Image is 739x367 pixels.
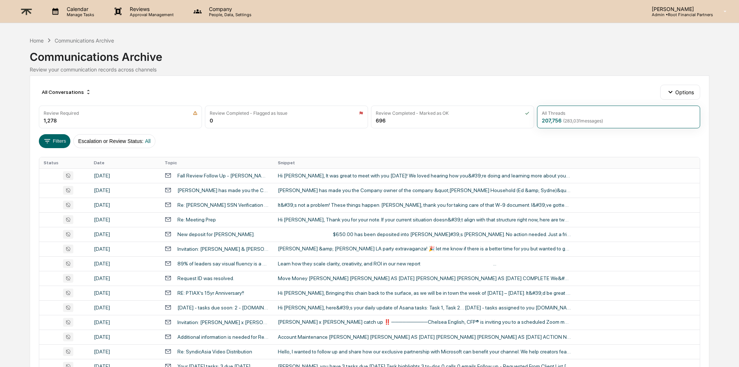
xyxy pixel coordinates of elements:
div: 207,756 [542,117,603,124]
p: Admin • Root Financial Partners [646,12,713,17]
button: Escalation or Review Status:All [73,134,155,148]
th: Topic [160,157,273,168]
div: Communications Archive [55,37,114,44]
div: [DATE] [94,173,156,179]
p: Reviews [124,6,177,12]
div: [PERSON_NAME] has made you the Company owner of the company &quot;[PERSON_NAME] Household (Ed &am... [278,187,571,193]
img: icon [193,111,198,115]
div: Fall Review Follow Up - [PERSON_NAME] [177,173,269,179]
img: icon [525,111,529,115]
div: Hello, I wanted to follow up and share how our exclusive partnership with Microsoft can benefit y... [278,349,571,355]
div: Review Required [44,110,79,116]
div: [DATE] [94,231,156,237]
div: Communications Archive [30,44,710,63]
div: [DATE] [94,305,156,311]
div: Learn how they scale clarity, creativity, and ROI in our new report ͏ ‌ ﻿ ͏ ‌ ﻿ ͏ ‌ ﻿ ͏ ‌ ﻿ ͏ ‌ ﻿... [278,261,571,267]
span: All [145,138,151,144]
div: Home [30,37,44,44]
th: Status [39,157,89,168]
div: [PERSON_NAME] x [PERSON_NAME] catch up ‼️ ──────────Chelsea English, CFP® is inviting you to a sc... [278,319,571,325]
div: ͏ ‌ ͏ ‌ ͏ ‌ ͏ ‌ ͏ ‌ ͏ ‌ ͏ ‌ ͏ ‌ ͏ ‌ ͏ ‌ ͏ ‌ ͏ ‌ ͏ ‌ ͏ ‌ ͏ ‌ ͏ ‌ ͏ ‌ ͏ ‌ ͏ ‌ ͏ ‌ ͏ ‌ ͏ ‌ ͏ ‌ ͏ ‌ ͏... [278,231,571,237]
div: [PERSON_NAME] &amp; [PERSON_NAME] LA party extravaganza! 🎉 let me know if there is a better time ... [278,246,571,252]
div: 1,278 [44,117,57,124]
div: New deposit for [PERSON_NAME]. [177,231,255,237]
div: Invitation: [PERSON_NAME] & [PERSON_NAME] LA party extravaganza! 🎉 @ [DATE] 1pm - 1:25pm (MDT) ([... [177,246,269,252]
img: logo [18,3,35,21]
img: icon [359,111,363,115]
div: RE: PTIAX’s 15yr Anniversary!! [177,290,244,296]
div: 696 [376,117,386,124]
button: Options [660,85,700,99]
div: Hi [PERSON_NAME], Bringing this chain back to the surface, as we will be in town the week of [DAT... [278,290,571,296]
div: Re: SyndicAsia Video Distribution [177,349,252,355]
div: [DATE] [94,217,156,223]
iframe: Open customer support [716,343,735,363]
div: Invitation: [PERSON_NAME] x [PERSON_NAME] catch up ‼️ @ [DATE] 14:30 - 14:45 (CDT) ([PERSON_NAME]) [177,319,269,325]
div: [DATE] [94,319,156,325]
div: [DATE] [94,349,156,355]
div: [DATE] [94,246,156,252]
p: Company [203,6,255,12]
div: [DATE] [94,275,156,281]
div: [DATE] - tasks due soon: 2 - [DOMAIN_NAME] [177,305,269,311]
div: All Threads [542,110,565,116]
div: Additional information is needed for Request ID AM-68662529 [177,334,269,340]
div: Request ID was resolved. [177,275,234,281]
div: Hi [PERSON_NAME], here&#39;s your daily update of Asana tasks: Task 1, Task 2… [DATE] - tasks ass... [278,305,571,311]
span: ( 283,031 messages) [563,118,603,124]
div: Review Completed - Marked as OK [376,110,449,116]
div: Account Maintenance [PERSON_NAME] [PERSON_NAME] AS [DATE] [PERSON_NAME] [PERSON_NAME] AS [DATE] A... [278,334,571,340]
p: Manage Tasks [61,12,98,17]
button: Filters [39,134,71,148]
div: 0 [210,117,213,124]
div: Hi [PERSON_NAME], It was great to meet with you [DATE]! We loved hearing how you&#39;re doing and... [278,173,571,179]
div: 89% of leaders say visual fluency is a must [177,261,269,267]
div: Review Completed - Flagged as Issue [210,110,287,116]
div: [DATE] [94,261,156,267]
div: [PERSON_NAME] has made you the Company owner of the company "[PERSON_NAME] Household (Ed & Sydne)" [177,187,269,193]
th: Date [89,157,161,168]
div: Review your communication records across channels [30,66,710,73]
th: Snippet [273,157,700,168]
p: [PERSON_NAME] [646,6,713,12]
div: [DATE] [94,290,156,296]
p: People, Data, Settings [203,12,255,17]
div: [DATE] [94,187,156,193]
div: Re: Meeting Prep [177,217,216,223]
div: Hi [PERSON_NAME], Thank you for your note. If your current situation doesn&#39;t align with that ... [278,217,571,223]
div: Re: [PERSON_NAME] SSN Verification Needed [177,202,269,208]
div: [DATE] [94,334,156,340]
div: All Conversations [39,86,94,98]
p: Approval Management [124,12,177,17]
div: [DATE] [94,202,156,208]
p: Calendar [61,6,98,12]
div: Move Money [PERSON_NAME] [PERSON_NAME] AS [DATE] [PERSON_NAME] [PERSON_NAME] AS [DATE] COMPLETE W... [278,275,571,281]
div: It&#39;s not a problem! These things happen. [PERSON_NAME], thank you for taking care of that W-9... [278,202,571,208]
